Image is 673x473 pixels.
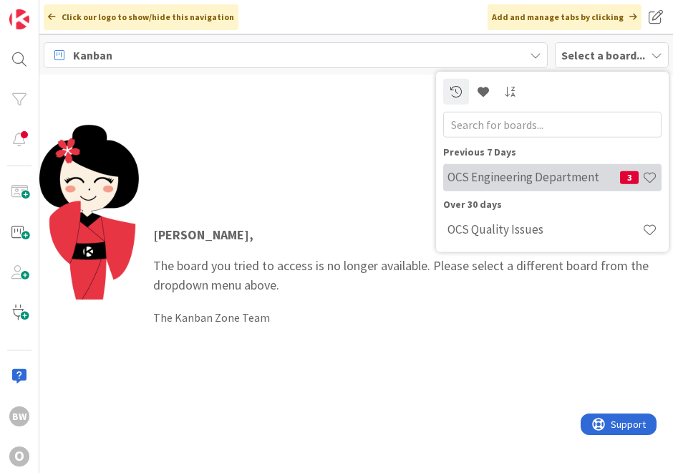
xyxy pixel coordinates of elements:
[561,48,645,62] b: Select a board...
[447,170,620,184] h4: OCS Engineering Department
[443,111,662,137] input: Search for boards...
[488,4,641,30] div: Add and manage tabs by clicking
[9,446,29,467] div: O
[9,9,29,29] img: Visit kanbanzone.com
[73,47,112,64] span: Kanban
[44,4,238,30] div: Click our logo to show/hide this navigation
[620,171,639,183] span: 3
[30,2,65,19] span: Support
[153,309,659,326] div: The Kanban Zone Team
[447,222,642,236] h4: OCS Quality Issues
[153,226,253,243] strong: [PERSON_NAME] ,
[443,144,662,159] div: Previous 7 Days
[9,406,29,426] div: BW
[443,196,662,211] div: Over 30 days
[153,225,659,295] p: The board you tried to access is no longer available. Please select a different board from the dr...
